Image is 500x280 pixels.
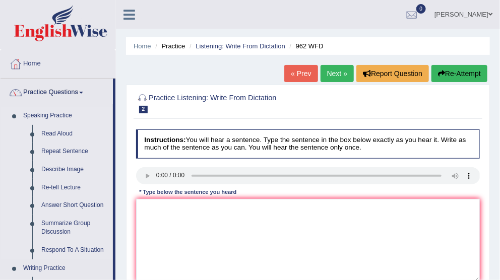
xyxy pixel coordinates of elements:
[37,196,113,215] a: Answer Short Question
[136,129,480,158] h4: You will hear a sentence. Type the sentence in the box below exactly as you hear it. Write as muc...
[153,41,185,51] li: Practice
[1,79,113,104] a: Practice Questions
[416,4,426,14] span: 0
[136,188,240,197] div: * Type below the sentence you heard
[37,179,113,197] a: Re-tell Lecture
[134,42,151,50] a: Home
[287,41,324,51] li: 962 WFD
[37,125,113,143] a: Read Aloud
[19,107,113,125] a: Speaking Practice
[321,65,354,82] a: Next »
[431,65,487,82] button: Re-Attempt
[196,42,285,50] a: Listening: Write From Dictation
[19,259,113,277] a: Writing Practice
[37,215,113,241] a: Summarize Group Discussion
[139,106,148,113] span: 2
[356,65,429,82] button: Report Question
[37,161,113,179] a: Describe Image
[1,50,115,75] a: Home
[284,65,318,82] a: « Prev
[37,241,113,259] a: Respond To A Situation
[37,143,113,161] a: Repeat Sentence
[144,136,185,144] b: Instructions:
[136,92,349,113] h2: Practice Listening: Write From Dictation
